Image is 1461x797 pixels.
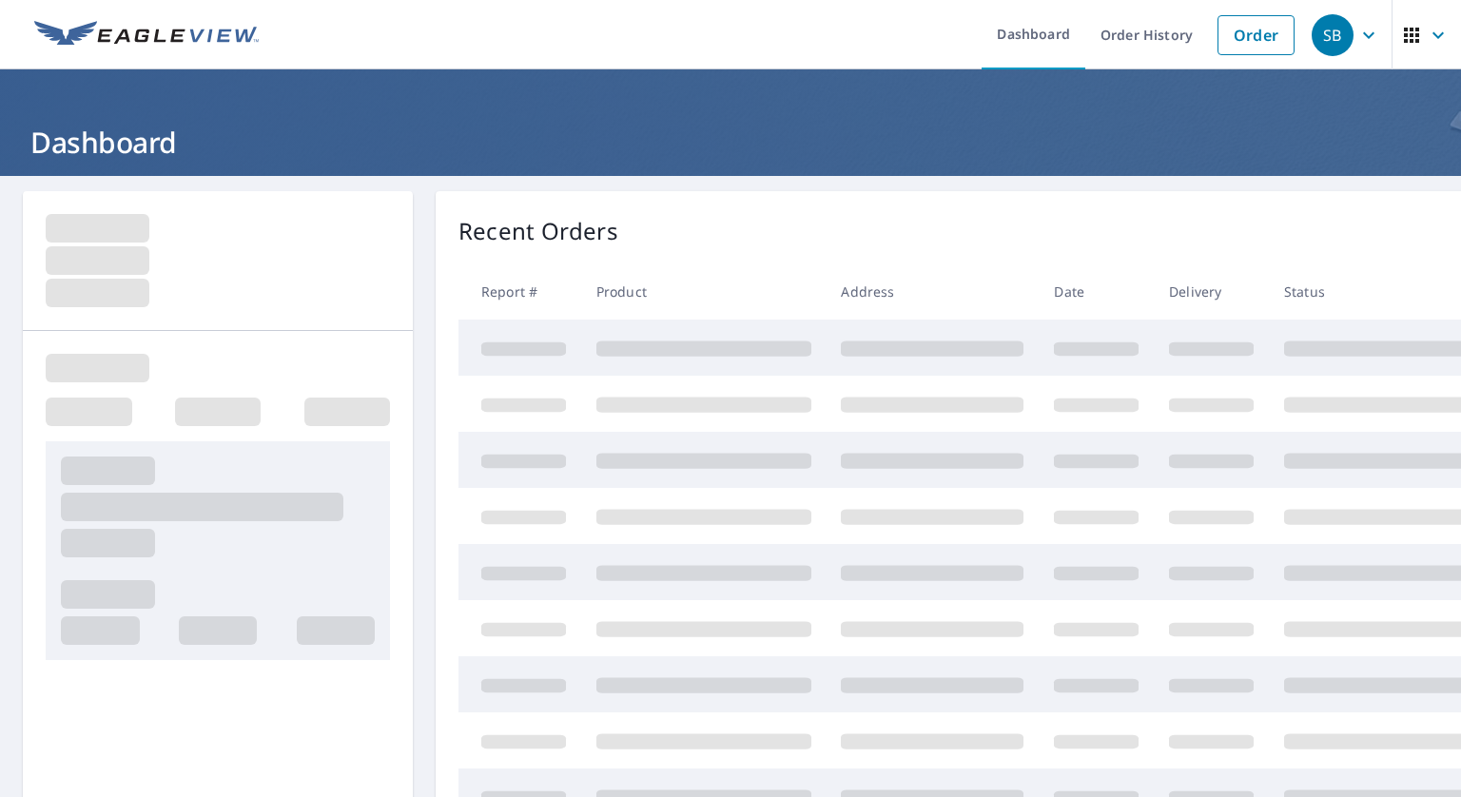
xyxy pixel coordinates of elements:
[34,21,259,49] img: EV Logo
[23,123,1438,162] h1: Dashboard
[1154,263,1269,320] th: Delivery
[458,214,618,248] p: Recent Orders
[1312,14,1354,56] div: SB
[1039,263,1154,320] th: Date
[1217,15,1295,55] a: Order
[458,263,581,320] th: Report #
[826,263,1039,320] th: Address
[581,263,827,320] th: Product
